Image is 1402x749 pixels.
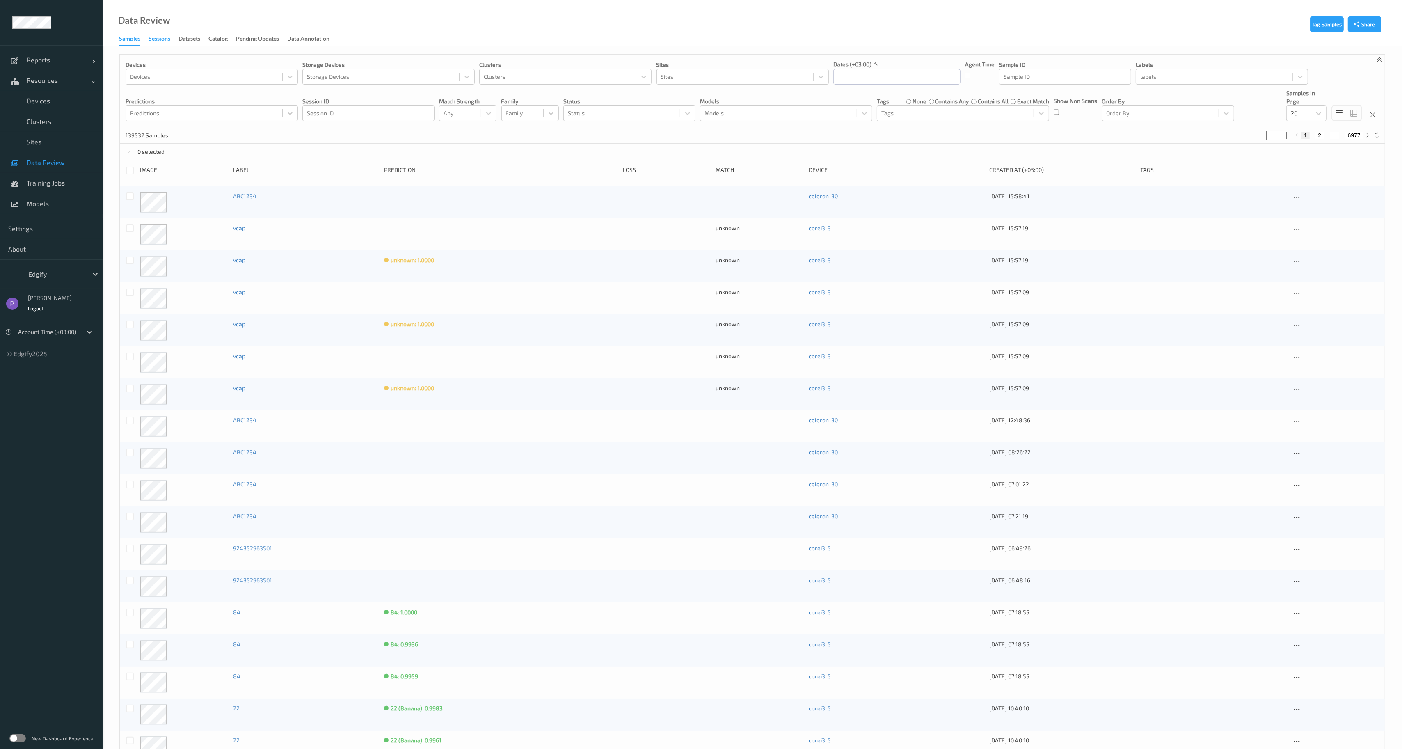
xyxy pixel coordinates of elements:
[233,449,256,456] a: ABC1234
[989,448,1135,456] div: [DATE] 08:26:22
[126,131,187,140] p: 139532 Samples
[989,672,1135,680] div: [DATE] 07:18:55
[1102,97,1234,105] p: Order By
[1348,16,1381,32] button: Share
[833,60,871,69] p: dates (+03:00)
[302,97,435,105] p: Session ID
[384,166,617,174] div: Prediction
[118,16,170,25] div: Data Review
[233,673,240,680] a: 84
[989,166,1135,174] div: Created At (+03:00)
[989,736,1135,744] div: [DATE] 10:40:10
[716,320,803,328] div: unknown
[989,384,1135,392] div: [DATE] 15:57:09
[233,705,240,712] a: 22
[809,737,831,744] a: corei3-5
[809,449,838,456] a: celeron-30
[1330,132,1340,139] button: ...
[913,97,926,105] label: none
[391,320,434,328] div: unknown: 1.0000
[1301,132,1310,139] button: 1
[1315,132,1324,139] button: 2
[809,545,831,552] a: corei3-5
[563,97,695,105] p: Status
[140,166,227,174] div: image
[989,224,1135,232] div: [DATE] 15:57:19
[236,34,279,45] div: Pending Updates
[623,166,710,174] div: Loss
[126,97,298,105] p: Predictions
[716,384,803,392] div: unknown
[233,577,272,584] a: 924352963501
[809,417,838,424] a: celeron-30
[989,512,1135,520] div: [DATE] 07:21:19
[233,545,272,552] a: 924352963501
[208,34,228,45] div: Catalog
[233,166,379,174] div: Label
[809,353,831,360] a: corei3-3
[809,224,831,231] a: corei3-3
[1136,61,1308,69] p: labels
[233,641,240,648] a: 84
[989,352,1135,360] div: [DATE] 15:57:09
[138,148,165,156] p: 0 selected
[391,256,434,264] div: unknown: 1.0000
[809,577,831,584] a: corei3-5
[809,481,838,488] a: celeron-30
[809,513,838,520] a: celeron-30
[656,61,829,69] p: Sites
[989,320,1135,328] div: [DATE] 15:57:09
[236,33,287,45] a: Pending Updates
[716,224,803,232] div: unknown
[233,481,256,488] a: ABC1234
[700,97,872,105] p: Models
[809,192,838,199] a: celeron-30
[149,34,170,45] div: Sessions
[809,166,983,174] div: Device
[287,33,338,45] a: Data Annotation
[391,384,434,392] div: unknown: 1.0000
[716,288,803,296] div: unknown
[233,513,256,520] a: ABC1234
[233,224,245,231] a: vcap
[233,737,240,744] a: 22
[809,289,831,295] a: corei3-3
[1054,97,1097,105] p: Show Non Scans
[178,33,208,45] a: Datasets
[989,608,1135,616] div: [DATE] 07:18:55
[1310,16,1344,32] button: Tag Samples
[391,704,443,712] div: 22 (Banana): 0.9983
[989,640,1135,648] div: [DATE] 07:18:55
[126,61,298,69] p: Devices
[978,97,1009,105] label: contains all
[809,609,831,616] a: corei3-5
[989,576,1135,584] div: [DATE] 06:48:16
[809,385,831,392] a: corei3-3
[989,544,1135,552] div: [DATE] 06:49:26
[999,61,1131,69] p: Sample ID
[809,321,831,328] a: corei3-3
[233,417,256,424] a: ABC1234
[178,34,200,45] div: Datasets
[935,97,969,105] label: contains any
[989,416,1135,424] div: [DATE] 12:48:36
[989,288,1135,296] div: [DATE] 15:57:09
[233,289,245,295] a: vcap
[302,61,475,69] p: Storage Devices
[391,640,418,648] div: 84: 0.9936
[233,609,240,616] a: 84
[716,256,803,264] div: unknown
[1345,132,1363,139] button: 6977
[1141,166,1286,174] div: Tags
[233,257,245,263] a: vcap
[479,61,652,69] p: Clusters
[233,192,256,199] a: ABC1234
[989,256,1135,264] div: [DATE] 15:57:19
[233,353,245,360] a: vcap
[989,192,1135,200] div: [DATE] 15:58:41
[809,673,831,680] a: corei3-5
[501,97,559,105] p: Family
[716,166,803,174] div: Match
[287,34,329,45] div: Data Annotation
[208,33,236,45] a: Catalog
